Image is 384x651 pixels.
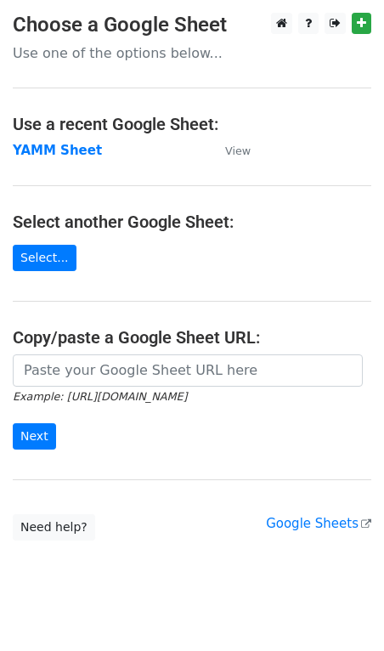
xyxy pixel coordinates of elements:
[13,327,371,348] h4: Copy/paste a Google Sheet URL:
[13,114,371,134] h4: Use a recent Google Sheet:
[13,44,371,62] p: Use one of the options below...
[225,144,251,157] small: View
[13,13,371,37] h3: Choose a Google Sheet
[13,423,56,450] input: Next
[266,516,371,531] a: Google Sheets
[208,143,251,158] a: View
[13,143,102,158] a: YAMM Sheet
[13,354,363,387] input: Paste your Google Sheet URL here
[13,514,95,541] a: Need help?
[13,212,371,232] h4: Select another Google Sheet:
[13,390,187,403] small: Example: [URL][DOMAIN_NAME]
[13,245,76,271] a: Select...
